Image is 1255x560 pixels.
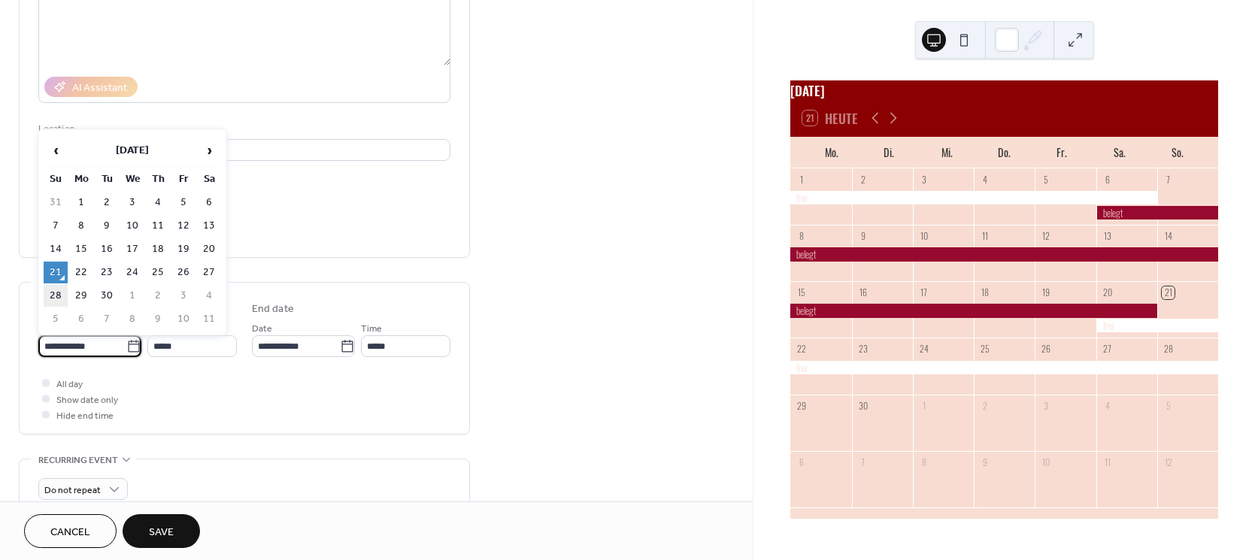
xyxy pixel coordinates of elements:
[44,308,68,330] td: 5
[790,191,1156,204] div: frei
[120,285,144,307] td: 1
[69,168,93,190] th: Mo
[860,137,918,168] div: Di.
[917,456,930,468] div: 8
[95,262,119,283] td: 23
[120,262,144,283] td: 24
[95,168,119,190] th: Tu
[1101,286,1114,299] div: 20
[171,238,196,260] td: 19
[856,399,869,412] div: 30
[197,308,221,330] td: 11
[56,408,114,424] span: Hide end time
[171,192,196,213] td: 5
[1040,173,1053,186] div: 5
[1162,230,1175,243] div: 14
[171,285,196,307] td: 3
[120,238,144,260] td: 17
[56,377,83,392] span: All day
[171,262,196,283] td: 26
[44,285,68,307] td: 28
[918,137,976,168] div: Mi.
[123,514,200,548] button: Save
[856,286,869,299] div: 16
[146,262,170,283] td: 25
[44,238,68,260] td: 14
[790,361,1218,374] div: frei
[171,308,196,330] td: 10
[197,192,221,213] td: 6
[979,343,992,356] div: 25
[44,215,68,237] td: 7
[252,321,272,337] span: Date
[917,399,930,412] div: 1
[69,285,93,307] td: 29
[69,262,93,283] td: 22
[796,286,808,299] div: 15
[95,285,119,307] td: 30
[69,238,93,260] td: 15
[44,168,68,190] th: Su
[69,308,93,330] td: 6
[1040,343,1053,356] div: 26
[790,304,1156,317] div: belegt
[197,285,221,307] td: 4
[120,215,144,237] td: 10
[197,215,221,237] td: 13
[856,173,869,186] div: 2
[790,247,1218,261] div: belegt
[69,215,93,237] td: 8
[95,215,119,237] td: 9
[120,192,144,213] td: 3
[917,286,930,299] div: 17
[917,230,930,243] div: 10
[361,321,382,337] span: Time
[802,137,860,168] div: Mo.
[917,173,930,186] div: 3
[38,121,447,137] div: Location
[979,399,992,412] div: 2
[979,230,992,243] div: 11
[1101,399,1114,412] div: 4
[796,399,808,412] div: 29
[979,456,992,468] div: 9
[146,285,170,307] td: 2
[146,168,170,190] th: Th
[95,192,119,213] td: 2
[171,168,196,190] th: Fr
[1162,456,1175,468] div: 12
[796,173,808,186] div: 1
[146,215,170,237] td: 11
[979,173,992,186] div: 4
[856,343,869,356] div: 23
[24,514,117,548] button: Cancel
[252,301,294,317] div: End date
[197,238,221,260] td: 20
[120,168,144,190] th: We
[1091,137,1149,168] div: Sa.
[796,343,808,356] div: 22
[69,192,93,213] td: 1
[1033,137,1091,168] div: Fr.
[856,230,869,243] div: 9
[44,135,67,165] span: ‹
[796,456,808,468] div: 6
[1040,230,1053,243] div: 12
[790,80,1218,100] div: [DATE]
[1040,399,1053,412] div: 3
[1162,286,1175,299] div: 21
[197,168,221,190] th: Sa
[95,238,119,260] td: 16
[44,192,68,213] td: 31
[1101,173,1114,186] div: 6
[50,525,90,540] span: Cancel
[917,343,930,356] div: 24
[1101,230,1114,243] div: 13
[1040,456,1053,468] div: 10
[44,482,101,499] span: Do not repeat
[1162,173,1175,186] div: 7
[56,392,118,408] span: Show date only
[1162,343,1175,356] div: 28
[198,135,220,165] span: ›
